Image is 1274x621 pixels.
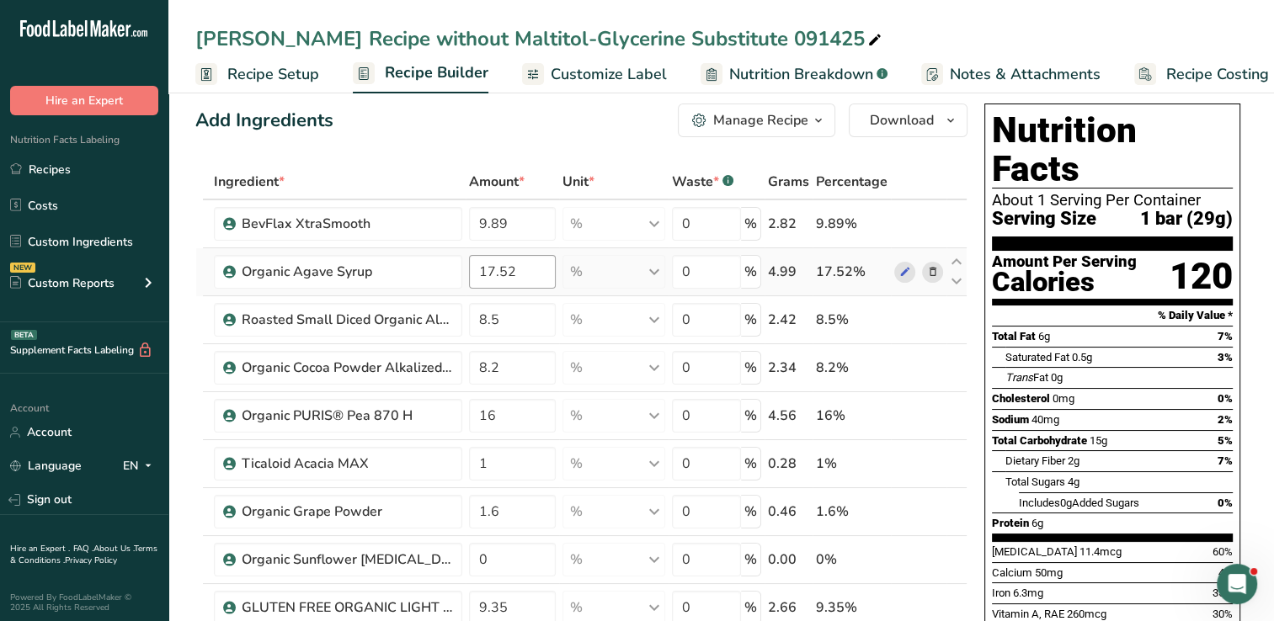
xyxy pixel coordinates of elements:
[950,63,1101,86] span: Notes & Attachments
[1218,413,1233,426] span: 2%
[1067,608,1106,620] span: 260mcg
[992,517,1029,529] span: Protein
[1019,496,1139,509] span: Includes Added Sugars
[1218,330,1233,342] span: 7%
[1134,56,1269,93] a: Recipe Costing
[1170,254,1233,299] div: 120
[1060,496,1072,509] span: 0g
[992,413,1029,426] span: Sodium
[768,597,809,618] div: 2.66
[1053,392,1074,405] span: 0mg
[678,103,835,137] button: Manage Recipe
[992,254,1137,270] div: Amount Per Serving
[1072,351,1092,364] span: 0.5g
[768,172,809,192] span: Grams
[1051,371,1063,384] span: 0g
[242,406,452,426] div: Organic PURIS® Pea 870 H
[1013,586,1043,599] span: 6.3mg
[10,543,157,566] a: Terms & Conditions .
[1031,413,1059,426] span: 40mg
[1218,454,1233,467] span: 7%
[729,63,873,86] span: Nutrition Breakdown
[768,358,809,378] div: 2.34
[242,262,452,282] div: Organic Agave Syrup
[768,214,809,234] div: 2.82
[816,454,888,474] div: 1%
[73,543,93,555] a: FAQ .
[242,454,452,474] div: Ticaloid Acacia MAX
[870,110,934,130] span: Download
[214,172,285,192] span: Ingredient
[1213,586,1233,599] span: 35%
[1035,566,1063,579] span: 50mg
[768,454,809,474] div: 0.28
[713,110,808,130] div: Manage Recipe
[768,406,809,426] div: 4.56
[768,502,809,522] div: 0.46
[701,56,888,93] a: Nutrition Breakdown
[1218,496,1233,509] span: 0%
[551,63,667,86] span: Customize Label
[1166,63,1269,86] span: Recipe Costing
[227,63,319,86] span: Recipe Setup
[768,310,809,330] div: 2.42
[10,274,115,292] div: Custom Reports
[242,214,452,234] div: BevFlax XtraSmooth
[672,172,733,192] div: Waste
[1005,351,1069,364] span: Saturated Fat
[242,549,452,570] div: Organic Sunflower [MEDICAL_DATA] Liquid - LECICO Sun 400 Organic
[1068,475,1079,488] span: 4g
[10,451,82,480] a: Language
[1140,209,1233,230] span: 1 bar (29g)
[1005,475,1065,488] span: Total Sugars
[1068,454,1079,467] span: 2g
[242,310,452,330] div: Roasted Small Diced Organic Almonds
[816,358,888,378] div: 8.2%
[816,549,888,570] div: 0%
[992,305,1233,326] section: % Daily Value *
[195,107,333,135] div: Add Ingredients
[469,172,525,192] span: Amount
[1005,454,1065,467] span: Dietary Fiber
[1005,371,1048,384] span: Fat
[10,543,70,555] a: Hire an Expert .
[1031,517,1043,529] span: 6g
[1079,545,1122,558] span: 11.4mcg
[768,262,809,282] div: 4.99
[93,543,134,555] a: About Us .
[562,172,594,192] span: Unit
[768,549,809,570] div: 0.00
[123,456,158,476] div: EN
[992,209,1096,230] span: Serving Size
[1005,371,1033,384] i: Trans
[522,56,667,93] a: Customize Label
[816,262,888,282] div: 17.52%
[10,86,158,115] button: Hire an Expert
[992,111,1233,188] h1: Nutrition Facts
[849,103,967,137] button: Download
[1218,434,1233,447] span: 5%
[992,434,1087,447] span: Total Carbohydrate
[992,545,1077,558] span: [MEDICAL_DATA]
[992,192,1233,209] div: About 1 Serving Per Container
[816,310,888,330] div: 8.5%
[921,56,1101,93] a: Notes & Attachments
[1213,608,1233,620] span: 30%
[1218,351,1233,364] span: 3%
[816,406,888,426] div: 16%
[353,54,488,94] a: Recipe Builder
[385,61,488,84] span: Recipe Builder
[992,586,1010,599] span: Iron
[1217,564,1257,604] iframe: Intercom live chat
[992,608,1064,620] span: Vitamin A, RAE
[242,597,452,618] div: GLUTEN FREE ORGANIC LIGHT BUCKWHEAT FLOUR
[992,392,1050,405] span: Cholesterol
[1218,392,1233,405] span: 0%
[65,555,117,566] a: Privacy Policy
[242,358,452,378] div: Organic Cocoa Powder Alkalized 10/12 Silver
[1090,434,1107,447] span: 15g
[992,566,1032,579] span: Calcium
[10,592,158,613] div: Powered By FoodLabelMaker © 2025 All Rights Reserved
[1038,330,1050,342] span: 6g
[195,24,885,54] div: [PERSON_NAME] Recipe without Maltitol-Glycerine Substitute 091425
